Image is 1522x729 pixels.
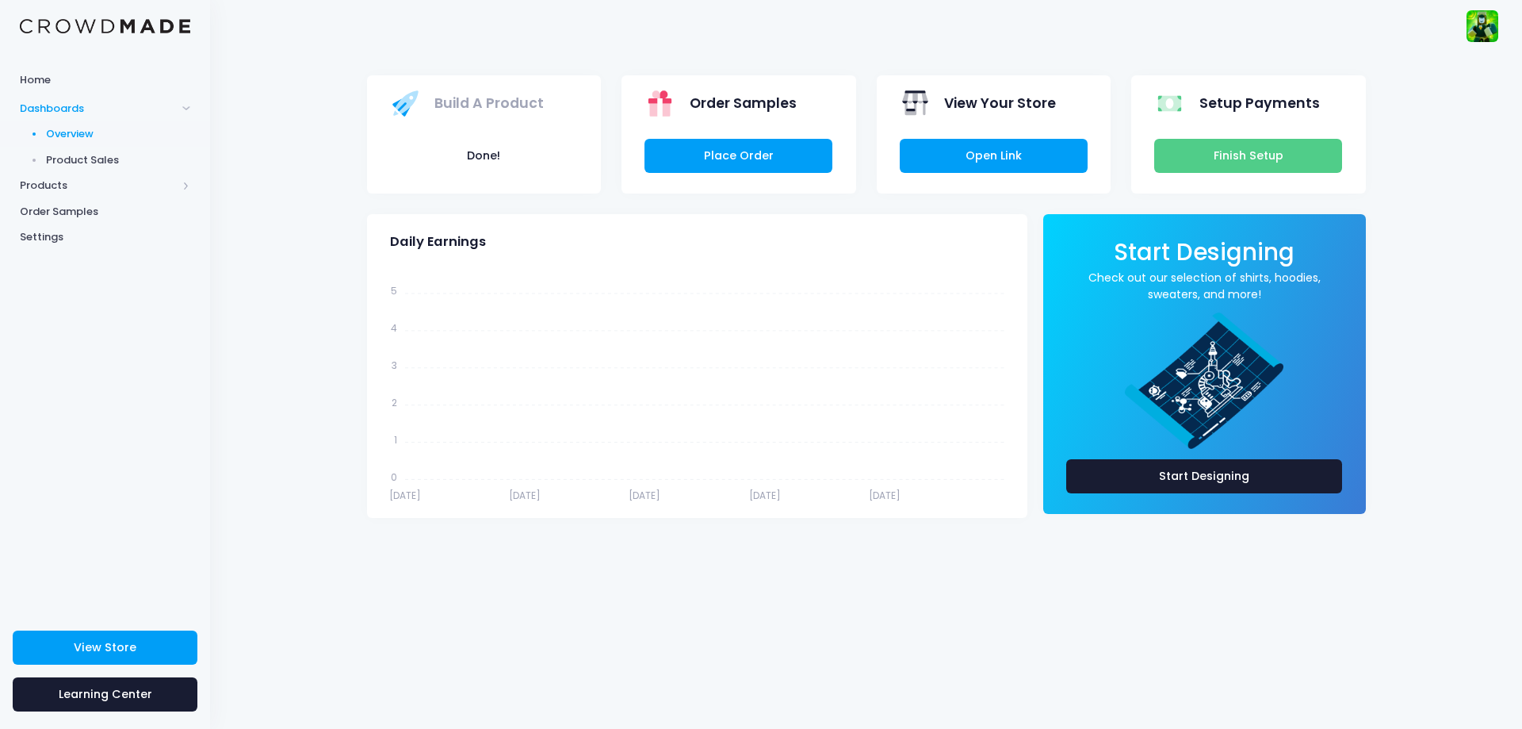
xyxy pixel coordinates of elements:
a: Place Order [644,139,832,173]
span: Daily Earnings [390,234,486,250]
tspan: [DATE] [389,489,421,502]
a: Start Designing [1066,459,1343,493]
span: Overview [46,126,191,142]
span: Order Samples [690,93,797,113]
span: Learning Center [59,686,152,702]
span: Order Samples [20,204,190,220]
a: Check out our selection of shirts, hoodies, sweaters, and more! [1066,270,1343,303]
button: Done! [390,139,578,173]
tspan: [DATE] [629,489,660,502]
tspan: 3 [392,359,397,372]
span: Home [20,72,190,88]
a: Open Link [900,139,1088,173]
span: Start Designing [1114,236,1294,268]
span: Settings [20,229,190,245]
span: Products [20,178,177,194]
img: User [1467,10,1498,42]
tspan: 0 [391,470,397,484]
a: Finish Setup [1154,139,1342,173]
a: View Store [13,631,197,665]
tspan: 2 [392,396,397,409]
tspan: 1 [394,433,397,447]
span: Product Sales [46,152,191,168]
span: View Your Store [944,93,1056,113]
tspan: 4 [391,321,397,335]
span: Dashboards [20,101,177,117]
tspan: [DATE] [869,489,901,502]
img: Logo [20,19,190,34]
tspan: [DATE] [509,489,541,502]
tspan: 5 [391,284,397,297]
a: Learning Center [13,677,197,712]
span: View Store [74,639,136,655]
span: Setup Payments [1199,93,1320,113]
tspan: [DATE] [748,489,780,502]
span: Build A Product [434,93,544,113]
a: Start Designing [1114,249,1294,264]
